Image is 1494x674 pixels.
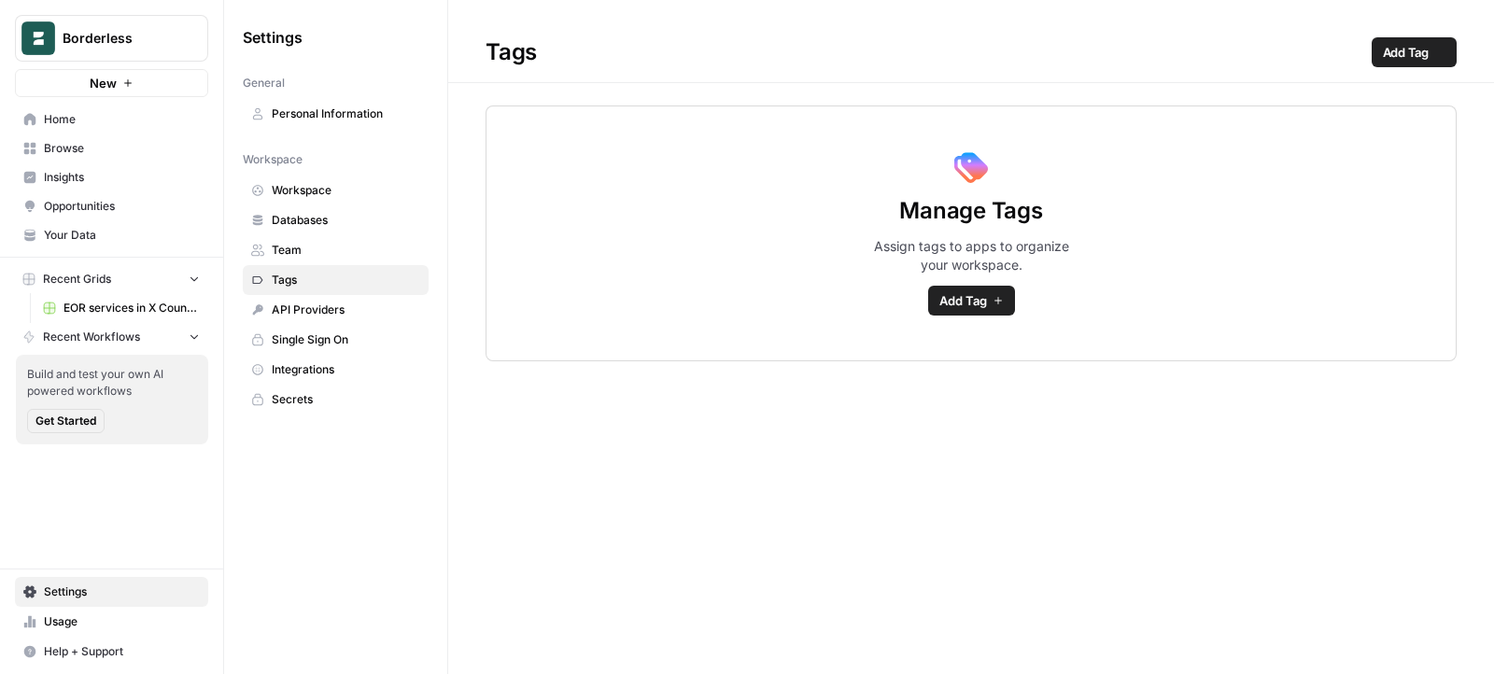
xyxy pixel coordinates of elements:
span: Add Tag [939,291,987,310]
span: Browse [44,140,200,157]
a: Opportunities [15,191,208,221]
span: Secrets [272,391,420,408]
a: Team [243,235,429,265]
span: Your Data [44,227,200,244]
span: Insights [44,169,200,186]
button: Help + Support [15,637,208,667]
span: EOR services in X Country [63,300,200,316]
span: Home [44,111,200,128]
span: Opportunities [44,198,200,215]
a: Your Data [15,220,208,250]
a: Home [15,105,208,134]
span: Databases [272,212,420,229]
span: General [243,75,285,91]
button: Get Started [27,409,105,433]
a: Tags [243,265,429,295]
button: Add Tag [928,286,1015,316]
span: Get Started [35,413,96,429]
span: Add Tag [1383,43,1429,62]
span: Borderless [63,29,176,48]
a: Browse [15,133,208,163]
a: Databases [243,205,429,235]
a: Personal Information [243,99,429,129]
span: Tags [272,272,420,288]
span: Recent Grids [43,271,111,288]
div: Tags [448,37,1494,67]
a: API Providers [243,295,429,325]
button: Workspace: Borderless [15,15,208,62]
span: Recent Workflows [43,329,140,345]
button: New [15,69,208,97]
span: Usage [44,613,200,630]
button: Recent Grids [15,265,208,293]
button: Recent Workflows [15,323,208,351]
span: Assign tags to apps to organize your workspace. [868,237,1074,274]
a: Usage [15,607,208,637]
a: Single Sign On [243,325,429,355]
span: Workspace [243,151,303,168]
a: Workspace [243,176,429,205]
span: Team [272,242,420,259]
span: Build and test your own AI powered workflows [27,366,197,400]
a: EOR services in X Country [35,293,208,323]
span: New [90,74,117,92]
span: API Providers [272,302,420,318]
a: Insights [15,162,208,192]
span: Settings [243,26,303,49]
a: Secrets [243,385,429,414]
span: Settings [44,583,200,600]
span: Manage Tags [899,196,1042,226]
span: Help + Support [44,643,200,660]
span: Single Sign On [272,331,420,348]
span: Integrations [272,361,420,378]
span: Workspace [272,182,420,199]
a: Integrations [243,355,429,385]
span: Personal Information [272,105,420,122]
img: Borderless Logo [21,21,55,55]
a: Settings [15,577,208,607]
button: Add Tag [1372,37,1457,67]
